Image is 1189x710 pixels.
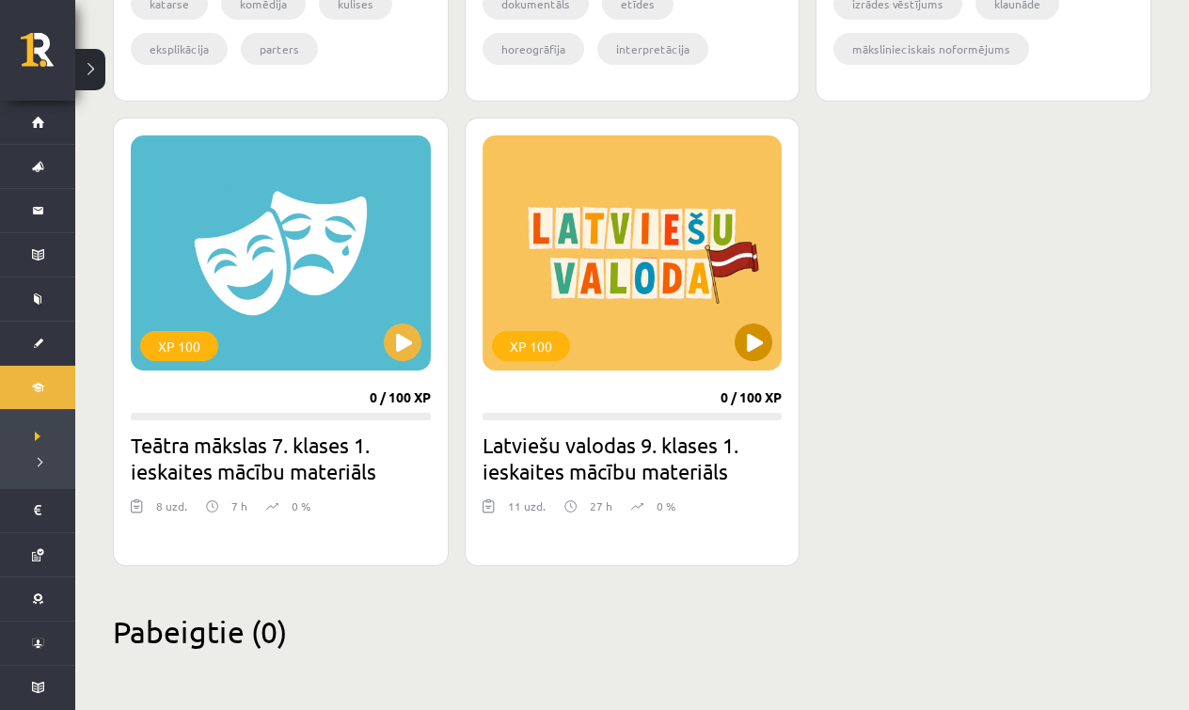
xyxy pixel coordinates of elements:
[131,432,431,484] h2: Teātra mākslas 7. klases 1. ieskaites mācību materiāls
[833,33,1029,65] li: mākslinieciskais noformējums
[590,497,612,514] p: 27 h
[597,33,708,65] li: interpretācija
[231,497,247,514] p: 7 h
[483,33,584,65] li: horeogrāfija
[492,331,570,361] div: XP 100
[131,33,228,65] li: eksplikācija
[113,613,1151,650] h2: Pabeigtie (0)
[156,497,187,526] div: 8 uzd.
[657,497,675,514] p: 0 %
[21,33,75,80] a: Rīgas 1. Tālmācības vidusskola
[508,497,546,526] div: 11 uzd.
[292,497,310,514] p: 0 %
[140,331,218,361] div: XP 100
[483,432,783,484] h2: Latviešu valodas 9. klases 1. ieskaites mācību materiāls
[241,33,318,65] li: parters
